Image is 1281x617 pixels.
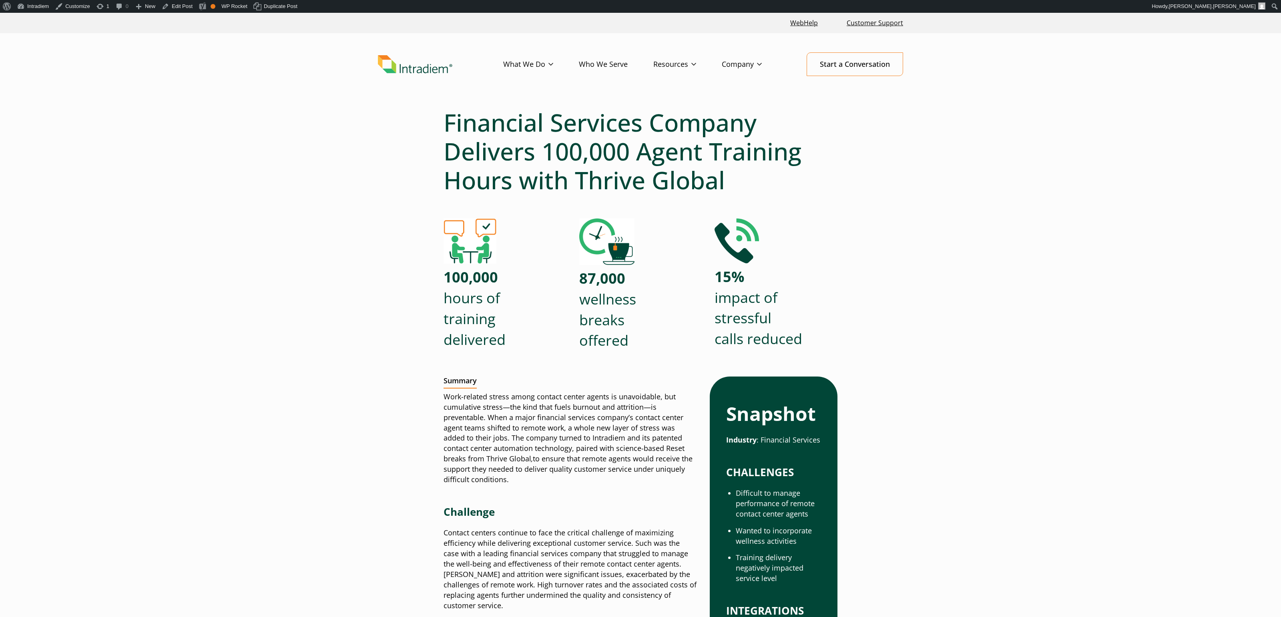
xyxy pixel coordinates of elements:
[444,267,506,350] p: hours of training delivered
[378,55,503,74] a: Link to homepage of Intradiem
[444,528,697,611] p: Contact centers continue to face the critical challenge of maximizing efficiency while delivering...
[503,53,579,76] a: What We Do
[1169,3,1256,9] span: [PERSON_NAME].[PERSON_NAME]
[726,465,794,479] strong: CHALLENGES
[211,4,215,9] div: OK
[378,55,452,74] img: Intradiem
[579,268,636,351] p: wellness breaks offered
[653,53,722,76] a: Resources
[444,377,477,389] h2: Summary
[807,52,903,76] a: Start a Conversation
[736,526,821,547] li: Wanted to incorporate wellness activities
[444,392,697,485] p: Work-related stress among contact center agents is unavoidable, but cumulative stress—the kind th...
[444,505,495,519] strong: Challenge
[726,401,816,427] strong: Snapshot
[715,267,744,286] strong: 15%
[579,268,625,288] strong: 87,000
[444,108,837,194] h1: Financial Services Company Delivers 100,000 Agent Training Hours with Thrive Global
[531,454,533,463] em: ,
[715,266,802,349] p: impact of stressful calls reduced
[843,14,906,32] a: Customer Support
[444,267,498,287] strong: 100,000
[787,14,821,32] a: Link opens in a new window
[726,435,757,445] strong: Industry
[726,435,821,445] p: : Financial Services
[736,488,821,519] li: Difficult to manage performance of remote contact center agents
[722,53,787,76] a: Company
[736,553,821,584] li: Training delivery negatively impacted service level
[579,53,653,76] a: Who We Serve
